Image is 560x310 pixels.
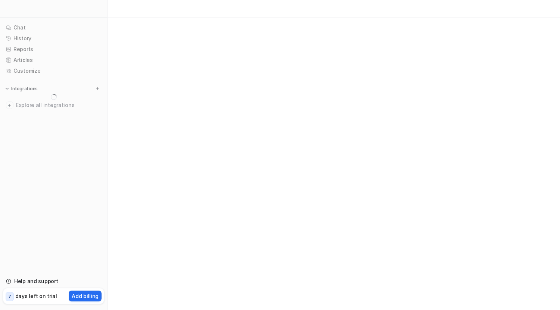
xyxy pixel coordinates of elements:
a: Help and support [3,276,104,286]
a: Reports [3,44,104,54]
span: Explore all integrations [16,99,101,111]
p: 7 [8,293,11,300]
img: menu_add.svg [95,86,100,91]
img: explore all integrations [6,101,13,109]
p: Integrations [11,86,38,92]
a: Articles [3,55,104,65]
img: expand menu [4,86,10,91]
a: Customize [3,66,104,76]
a: History [3,33,104,44]
p: days left on trial [15,292,57,300]
a: Chat [3,22,104,33]
a: Explore all integrations [3,100,104,110]
p: Add billing [72,292,99,300]
button: Add billing [69,291,102,301]
button: Integrations [3,85,40,93]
